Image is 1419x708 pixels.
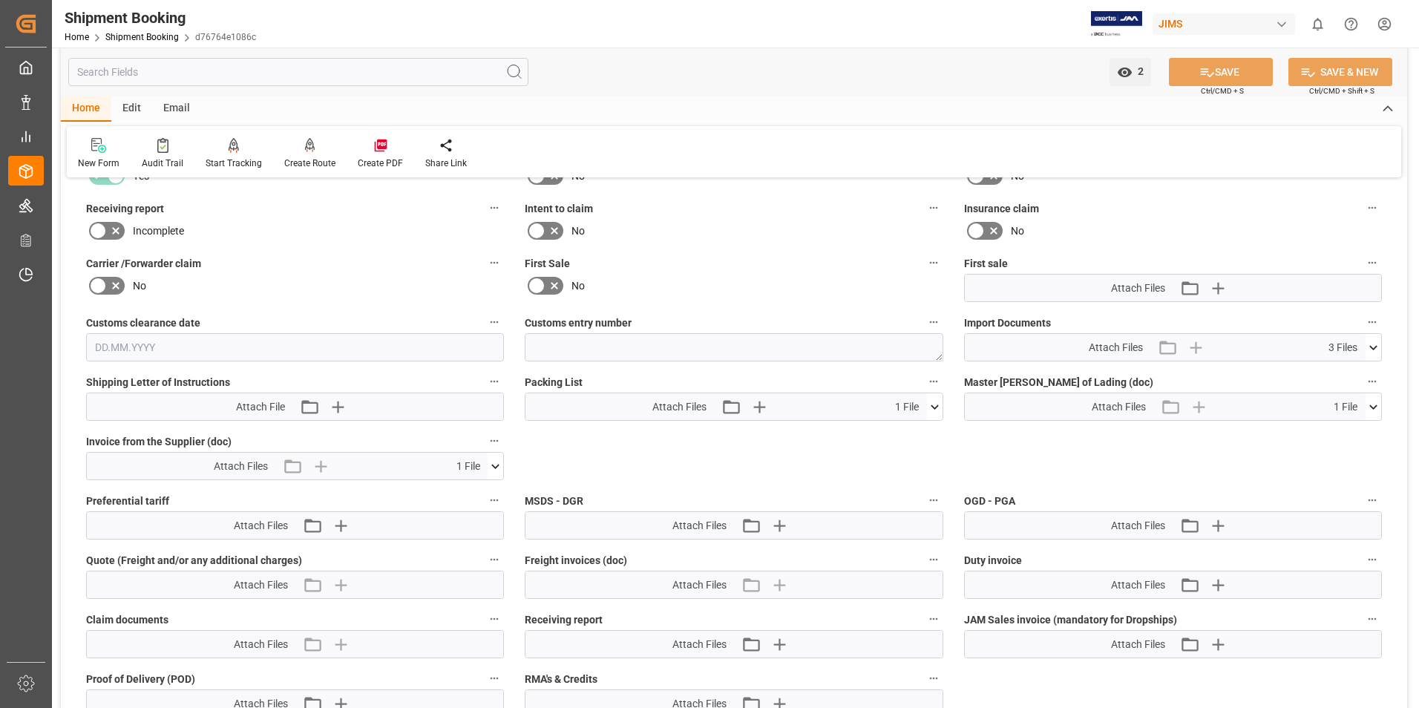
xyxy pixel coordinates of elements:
[1089,340,1143,355] span: Attach Files
[964,256,1008,272] span: First sale
[68,58,528,86] input: Search Fields
[924,253,943,272] button: First Sale
[485,491,504,510] button: Preferential tariff
[1363,550,1382,569] button: Duty invoice
[485,669,504,688] button: Proof of Delivery (POD)
[964,201,1039,217] span: Insurance claim
[672,577,727,593] span: Attach Files
[86,612,168,628] span: Claim documents
[525,315,632,331] span: Customs entry number
[86,375,230,390] span: Shipping Letter of Instructions
[78,157,119,170] div: New Form
[1288,58,1392,86] button: SAVE & NEW
[1328,340,1357,355] span: 3 Files
[485,550,504,569] button: Quote (Freight and/or any additional charges)
[1111,637,1165,652] span: Attach Files
[152,96,201,122] div: Email
[964,612,1177,628] span: JAM Sales invoice (mandatory for Dropships)
[65,32,89,42] a: Home
[485,609,504,629] button: Claim documents
[1111,577,1165,593] span: Attach Files
[284,157,335,170] div: Create Route
[672,518,727,534] span: Attach Files
[1334,7,1368,41] button: Help Center
[964,553,1022,568] span: Duty invoice
[206,157,262,170] div: Start Tracking
[485,312,504,332] button: Customs clearance date
[1363,372,1382,391] button: Master [PERSON_NAME] of Lading (doc)
[86,494,169,509] span: Preferential tariff
[86,434,232,450] span: Invoice from the Supplier (doc)
[1153,10,1301,38] button: JIMS
[964,494,1015,509] span: OGD - PGA
[525,201,593,217] span: Intent to claim
[924,312,943,332] button: Customs entry number
[1363,253,1382,272] button: First sale
[652,399,707,415] span: Attach Files
[358,157,403,170] div: Create PDF
[234,577,288,593] span: Attach Files
[571,278,585,294] span: No
[1334,399,1357,415] span: 1 File
[86,553,302,568] span: Quote (Freight and/or any additional charges)
[1363,609,1382,629] button: JAM Sales invoice (mandatory for Dropships)
[1133,65,1144,77] span: 2
[1363,198,1382,217] button: Insurance claim
[86,315,200,331] span: Customs clearance date
[895,399,919,415] span: 1 File
[456,459,480,474] span: 1 File
[525,494,583,509] span: MSDS - DGR
[1309,85,1374,96] span: Ctrl/CMD + Shift + S
[86,672,195,687] span: Proof of Delivery (POD)
[571,223,585,239] span: No
[133,223,184,239] span: Incomplete
[1201,85,1244,96] span: Ctrl/CMD + S
[105,32,179,42] a: Shipment Booking
[924,198,943,217] button: Intent to claim
[1153,13,1295,35] div: JIMS
[1363,491,1382,510] button: OGD - PGA
[1111,281,1165,296] span: Attach Files
[672,637,727,652] span: Attach Files
[1301,7,1334,41] button: show 0 new notifications
[236,399,285,415] span: Attach File
[86,333,504,361] input: DD.MM.YYYY
[1091,11,1142,37] img: Exertis%20JAM%20-%20Email%20Logo.jpg_1722504956.jpg
[525,375,583,390] span: Packing List
[964,315,1051,331] span: Import Documents
[1111,518,1165,534] span: Attach Files
[234,637,288,652] span: Attach Files
[485,253,504,272] button: Carrier /Forwarder claim
[924,669,943,688] button: RMA's & Credits
[142,157,183,170] div: Audit Trail
[1092,399,1146,415] span: Attach Files
[111,96,152,122] div: Edit
[485,198,504,217] button: Receiving report
[86,201,164,217] span: Receiving report
[61,96,111,122] div: Home
[485,372,504,391] button: Shipping Letter of Instructions
[133,278,146,294] span: No
[1363,312,1382,332] button: Import Documents
[924,491,943,510] button: MSDS - DGR
[525,553,627,568] span: Freight invoices (doc)
[65,7,256,29] div: Shipment Booking
[214,459,268,474] span: Attach Files
[924,550,943,569] button: Freight invoices (doc)
[924,609,943,629] button: Receiving report
[234,518,288,534] span: Attach Files
[1011,223,1024,239] span: No
[924,372,943,391] button: Packing List
[525,612,603,628] span: Receiving report
[425,157,467,170] div: Share Link
[1110,58,1151,86] button: open menu
[964,375,1153,390] span: Master [PERSON_NAME] of Lading (doc)
[485,431,504,450] button: Invoice from the Supplier (doc)
[525,256,570,272] span: First Sale
[1169,58,1273,86] button: SAVE
[86,256,201,272] span: Carrier /Forwarder claim
[525,672,597,687] span: RMA's & Credits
